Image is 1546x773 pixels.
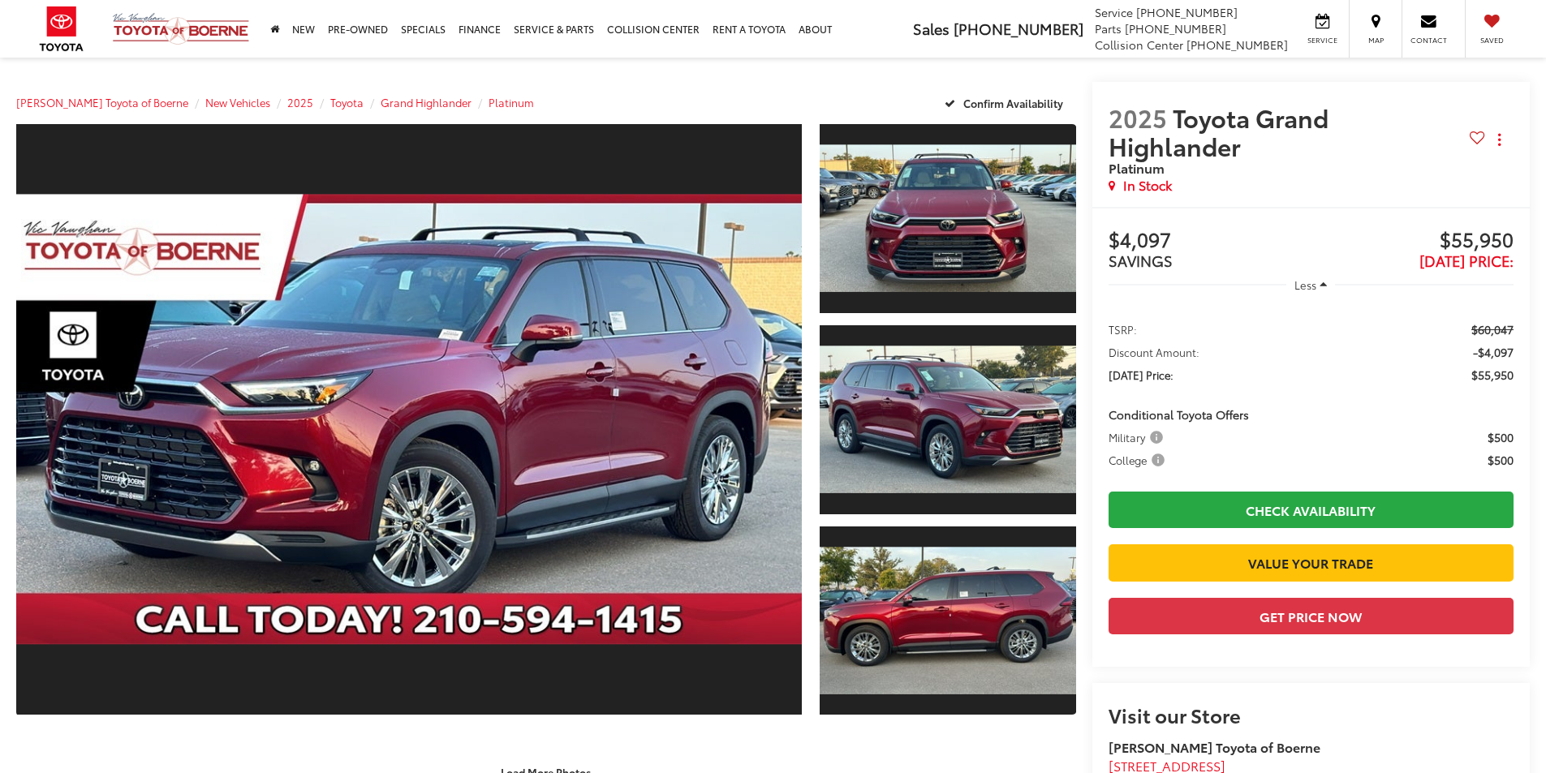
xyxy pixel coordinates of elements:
[1109,100,1329,163] span: Toyota Grand Highlander
[1095,37,1183,53] span: Collision Center
[1488,429,1514,445] span: $500
[816,346,1078,493] img: 2025 Toyota Grand Highlander Platinum
[1488,452,1514,468] span: $500
[1186,37,1288,53] span: [PHONE_NUMBER]
[1123,176,1172,195] span: In Stock
[1109,100,1167,135] span: 2025
[1471,321,1514,337] span: $60,047
[1358,35,1393,45] span: Map
[1304,35,1341,45] span: Service
[816,547,1078,694] img: 2025 Toyota Grand Highlander Platinum
[1109,452,1170,468] button: College
[1095,4,1133,20] span: Service
[1109,406,1249,423] span: Conditional Toyota Offers
[1485,126,1514,154] button: Actions
[1473,344,1514,360] span: -$4,097
[936,88,1076,117] button: Confirm Availability
[1419,250,1514,271] span: [DATE] Price:
[1109,598,1514,634] button: Get Price Now
[1109,229,1311,253] span: $4,097
[1109,321,1137,337] span: TSRP:
[1136,4,1238,20] span: [PHONE_NUMBER]
[1109,544,1514,581] a: Value Your Trade
[205,95,270,110] a: New Vehicles
[1471,367,1514,383] span: $55,950
[1109,492,1514,528] a: Check Availability
[1109,704,1514,725] h2: Visit our Store
[1109,429,1166,445] span: Military
[1286,270,1335,299] button: Less
[330,95,364,110] a: Toyota
[112,12,250,45] img: Vic Vaughan Toyota of Boerne
[8,195,809,645] img: 2025 Toyota Grand Highlander Platinum
[1109,737,1320,756] strong: [PERSON_NAME] Toyota of Boerne
[1109,452,1168,468] span: College
[1294,277,1316,292] span: Less
[1498,133,1501,146] span: dropdown dots
[913,18,950,39] span: Sales
[1109,367,1173,383] span: [DATE] Price:
[820,122,1076,315] a: Expand Photo 1
[816,145,1078,292] img: 2025 Toyota Grand Highlander Platinum
[1109,158,1165,177] span: Platinum
[820,525,1076,717] a: Expand Photo 3
[963,96,1063,110] span: Confirm Availability
[1474,35,1509,45] span: Saved
[1109,344,1199,360] span: Discount Amount:
[820,324,1076,516] a: Expand Photo 2
[1311,229,1514,253] span: $55,950
[1410,35,1447,45] span: Contact
[1095,20,1122,37] span: Parts
[1125,20,1226,37] span: [PHONE_NUMBER]
[1109,250,1173,271] span: SAVINGS
[381,95,472,110] a: Grand Highlander
[489,95,534,110] a: Platinum
[16,122,802,716] a: Expand Photo 0
[954,18,1083,39] span: [PHONE_NUMBER]
[287,95,313,110] a: 2025
[1109,429,1169,445] button: Military
[16,95,188,110] a: [PERSON_NAME] Toyota of Boerne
